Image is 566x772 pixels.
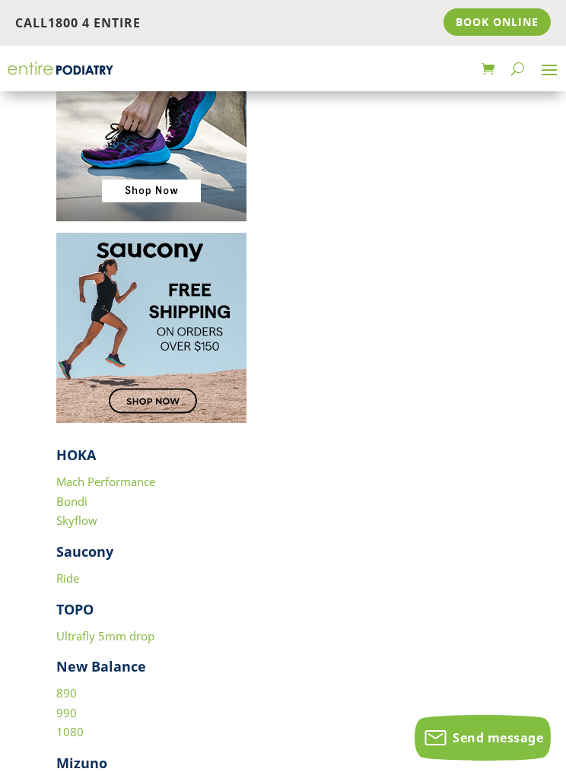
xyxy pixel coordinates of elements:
[56,705,77,720] a: 990
[444,8,551,36] a: Book Online
[56,754,107,772] strong: Mizuno
[453,729,543,746] span: Send message
[56,474,155,489] a: Mach Performance
[56,628,154,643] a: Ultrafly 5mm drop
[56,685,77,701] a: 890
[56,446,96,464] strong: HOKA
[56,513,97,528] a: Skyflow
[56,542,113,561] strong: Saucony
[56,31,246,221] img: Image to click to buy ASIC shoes online
[56,724,84,739] a: 1080
[56,570,79,586] a: Ride
[15,14,283,33] p: Call
[415,715,551,761] button: Send message
[56,657,146,675] strong: New Balance
[56,494,87,509] a: Bondi
[56,600,94,618] strong: TOPO
[48,14,141,31] a: 1800 4 ENTIRE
